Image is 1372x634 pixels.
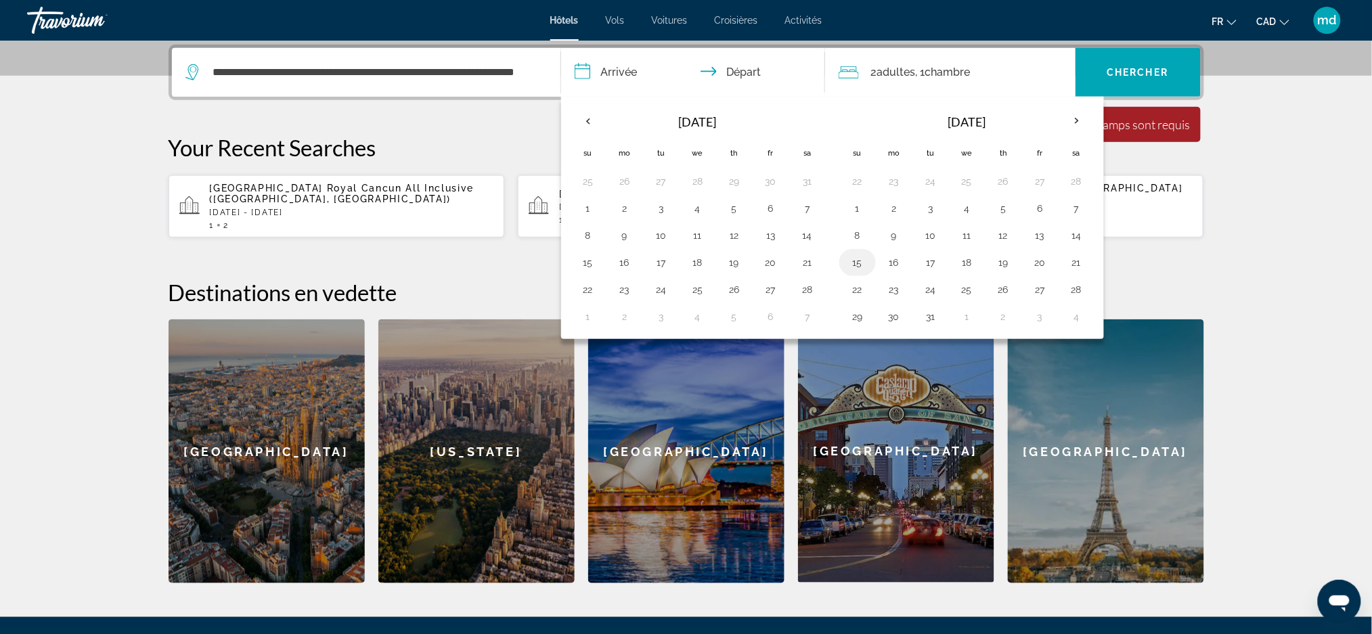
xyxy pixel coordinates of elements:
p: Your Recent Searches [169,134,1204,161]
button: Day 30 [760,172,782,191]
button: Day 1 [577,199,599,218]
span: , 1 [916,63,971,82]
button: Day 17 [920,253,942,272]
button: Day 8 [577,226,599,245]
span: 1 [210,221,215,230]
button: Day 16 [883,253,905,272]
button: Day 26 [993,172,1015,191]
button: Day 29 [847,307,868,326]
button: Day 28 [797,280,818,299]
button: Day 6 [760,307,782,326]
button: Day 13 [1030,226,1051,245]
span: Adultes [877,66,916,78]
a: [GEOGRAPHIC_DATA] [588,319,784,583]
button: Day 3 [650,199,672,218]
button: Day 16 [614,253,636,272]
span: Chercher [1107,67,1169,78]
button: Day 9 [614,226,636,245]
h2: Destinations en vedette [169,279,1204,306]
div: Search widget [172,48,1201,97]
a: Hôtels [550,15,579,26]
button: Day 7 [797,307,818,326]
button: Day 20 [760,253,782,272]
button: Day 3 [920,199,942,218]
span: Vols [606,15,625,26]
iframe: Bouton de lancement de la fenêtre de messagerie [1318,580,1361,623]
button: Day 23 [883,172,905,191]
button: Day 26 [724,280,745,299]
p: [DATE] - [DATE] [559,202,843,212]
button: Day 12 [993,226,1015,245]
button: Day 5 [724,199,745,218]
a: Activités [785,15,822,26]
button: Check in and out dates [561,48,825,97]
button: Day 14 [797,226,818,245]
button: Day 11 [687,226,709,245]
button: Day 25 [577,172,599,191]
button: Day 5 [724,307,745,326]
button: Day 15 [577,253,599,272]
button: Day 2 [614,307,636,326]
button: Day 30 [883,307,905,326]
button: Day 25 [687,280,709,299]
button: Day 12 [724,226,745,245]
button: Day 4 [1066,307,1088,326]
button: Day 14 [1066,226,1088,245]
button: Day 22 [847,172,868,191]
a: Travorium [27,3,162,38]
span: [GEOGRAPHIC_DATA] Royal Cancun All Inclusive ([GEOGRAPHIC_DATA], [GEOGRAPHIC_DATA]) [210,183,474,204]
button: Day 10 [920,226,942,245]
button: Day 4 [687,307,709,326]
th: [DATE] [876,106,1059,138]
button: Day 19 [993,253,1015,272]
button: Previous month [570,106,606,137]
button: Day 5 [993,199,1015,218]
button: Day 6 [1030,199,1051,218]
button: Day 8 [847,226,868,245]
button: Day 15 [847,253,868,272]
button: Day 28 [1066,172,1088,191]
button: Change language [1212,12,1237,31]
button: Day 28 [687,172,709,191]
span: md [1318,14,1337,27]
span: 2 [223,221,229,230]
th: [DATE] [606,106,789,138]
button: [GEOGRAPHIC_DATA], [GEOGRAPHIC_DATA] (POP)[DATE] - [DATE]12 [518,175,854,238]
span: CAD [1257,16,1277,27]
button: Day 3 [650,307,672,326]
button: Day 27 [1030,280,1051,299]
button: Day 1 [577,307,599,326]
a: Voitures [652,15,688,26]
span: Chambre [925,66,971,78]
button: Day 2 [614,199,636,218]
button: Day 31 [797,172,818,191]
button: Day 21 [1066,253,1088,272]
button: Day 13 [760,226,782,245]
button: Next month [1059,106,1095,137]
a: [US_STATE] [378,319,575,583]
button: Day 25 [956,172,978,191]
button: Day 18 [687,253,709,272]
button: Day 7 [797,199,818,218]
a: [GEOGRAPHIC_DATA] [169,319,365,583]
button: Day 19 [724,253,745,272]
button: Travelers: 2 adults, 0 children [825,48,1076,97]
button: Day 29 [724,172,745,191]
button: Day 18 [956,253,978,272]
button: Day 1 [847,199,868,218]
button: Day 4 [956,199,978,218]
button: Day 27 [760,280,782,299]
button: Day 10 [650,226,672,245]
button: Day 3 [1030,307,1051,326]
button: Day 1 [956,307,978,326]
button: Day 4 [687,199,709,218]
a: [GEOGRAPHIC_DATA] [798,319,994,583]
button: User Menu [1310,6,1345,35]
button: Day 22 [847,280,868,299]
a: Croisières [715,15,758,26]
